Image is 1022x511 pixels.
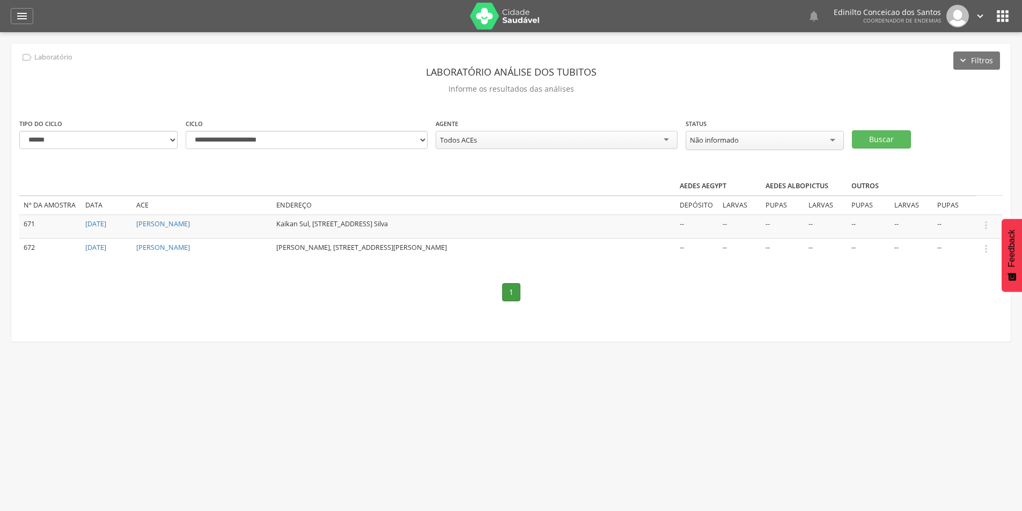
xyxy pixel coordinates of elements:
[994,8,1011,25] i: 
[933,238,976,261] td: --
[847,177,933,196] th: Outros
[186,120,203,128] label: Ciclo
[804,196,847,214] td: Larvas
[132,196,272,214] td: ACE
[890,214,933,238] td: --
[690,135,739,145] div: Não informado
[933,214,976,238] td: --
[19,120,62,128] label: Tipo do ciclo
[718,238,761,261] td: --
[19,238,81,261] td: 672
[19,214,81,238] td: 671
[834,9,941,16] p: Edinilto Conceicao dos Santos
[980,243,992,255] i: 
[804,214,847,238] td: --
[21,51,33,63] i: 
[81,196,132,214] td: Data
[852,130,911,149] button: Buscar
[847,214,890,238] td: --
[980,219,992,231] i: 
[436,120,458,128] label: Agente
[761,196,804,214] td: Pupas
[19,196,81,214] td: Nº da amostra
[974,5,986,27] a: 
[890,238,933,261] td: --
[863,17,941,24] span: Coordenador de Endemias
[847,238,890,261] td: --
[804,238,847,261] td: --
[675,238,718,261] td: --
[933,196,976,214] td: Pupas
[136,243,190,252] a: [PERSON_NAME]
[761,177,847,196] th: Aedes albopictus
[807,5,820,27] a: 
[675,214,718,238] td: --
[847,196,890,214] td: Pupas
[19,62,1003,82] header: Laboratório análise dos tubitos
[807,10,820,23] i: 
[272,238,675,261] td: [PERSON_NAME], [STREET_ADDRESS][PERSON_NAME]
[272,196,675,214] td: Endereço
[761,214,804,238] td: --
[718,196,761,214] td: Larvas
[761,238,804,261] td: --
[502,283,520,301] a: 1
[16,10,28,23] i: 
[1002,219,1022,292] button: Feedback - Mostrar pesquisa
[85,243,106,252] a: [DATE]
[34,53,72,62] p: Laboratório
[675,196,718,214] td: Depósito
[136,219,190,228] a: [PERSON_NAME]
[974,10,986,22] i: 
[85,219,106,228] a: [DATE]
[686,120,707,128] label: Status
[890,196,933,214] td: Larvas
[675,177,761,196] th: Aedes aegypt
[953,51,1000,70] button: Filtros
[1007,229,1017,267] span: Feedback
[272,214,675,238] td: Kaikan Sul, [STREET_ADDRESS] Silva
[11,8,33,24] a: 
[440,135,477,145] div: Todos ACEs
[718,214,761,238] td: --
[19,82,1003,97] p: Informe os resultados das análises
